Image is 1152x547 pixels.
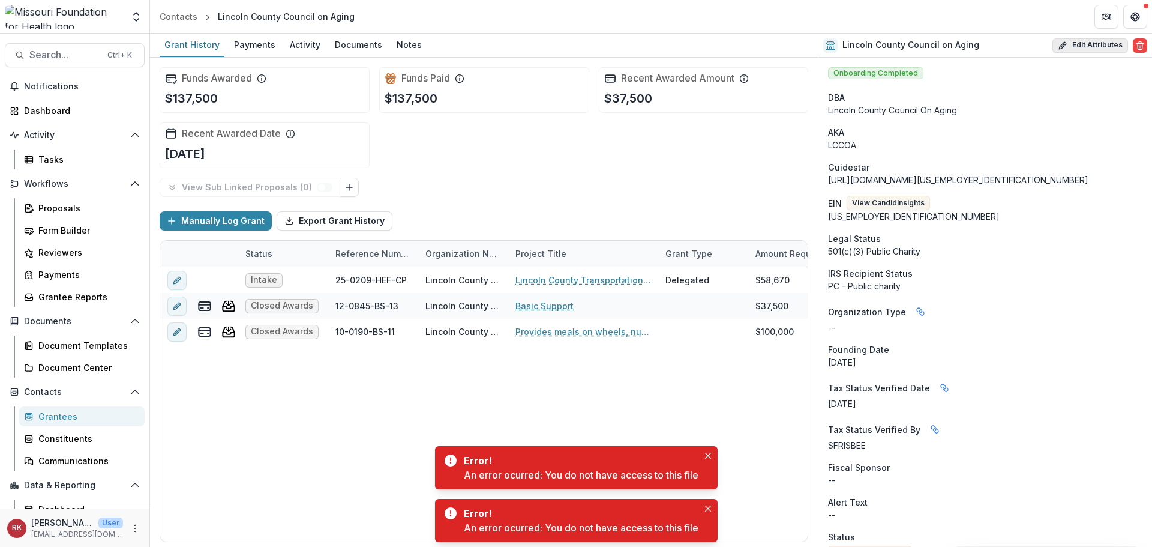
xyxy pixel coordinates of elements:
[911,302,930,321] button: Linked binding
[828,321,1142,334] p: --
[515,300,574,312] a: Basic Support
[935,378,954,397] button: Linked binding
[701,501,715,516] button: Close
[828,343,889,356] span: Founding Date
[38,268,135,281] div: Payments
[24,316,125,327] span: Documents
[828,267,913,280] span: IRS Recipient Status
[425,325,501,338] div: Lincoln County Council on Aging
[251,275,277,285] span: Intake
[105,49,134,62] div: Ctrl + K
[285,34,325,57] a: Activity
[828,197,842,210] p: EIN
[24,82,140,92] span: Notifications
[24,480,125,491] span: Data & Reporting
[828,531,855,543] span: Status
[401,73,450,84] h2: Funds Paid
[335,274,407,286] div: 25-0209-HEF-CP
[197,325,212,339] button: view-payments
[38,432,135,445] div: Constituents
[19,265,145,285] a: Payments
[5,382,145,402] button: Open Contacts
[19,287,145,307] a: Grantee Reports
[828,67,923,79] span: Onboarding Completed
[38,410,135,423] div: Grantees
[197,299,212,313] button: view-payments
[330,36,387,53] div: Documents
[38,291,135,303] div: Grantee Reports
[218,10,355,23] div: Lincoln County Council on Aging
[229,36,280,53] div: Payments
[5,43,145,67] button: Search...
[1133,38,1147,53] button: Delete
[828,174,1142,186] div: [URL][DOMAIN_NAME][US_EMPLOYER_IDENTIFICATION_NUMBER]
[755,300,788,312] div: $37,500
[238,241,328,267] div: Status
[24,179,125,189] span: Workflows
[38,455,135,467] div: Communications
[167,297,187,316] button: edit
[251,301,313,311] span: Closed Awards
[658,241,748,267] div: Grant Type
[464,453,694,468] div: Error!
[828,126,844,139] span: AKA
[464,521,698,535] div: An error ocurred: You do not have access to this file
[508,241,658,267] div: Project Title
[251,327,313,337] span: Closed Awards
[19,336,145,355] a: Document Templates
[5,174,145,193] button: Open Workflows
[5,77,145,96] button: Notifications
[418,241,508,267] div: Organization Name
[128,521,142,536] button: More
[19,406,145,426] a: Grantees
[160,36,224,53] div: Grant History
[167,322,187,342] button: edit
[5,125,145,145] button: Open Activity
[160,10,197,23] div: Contacts
[285,36,325,53] div: Activity
[1094,5,1118,29] button: Partners
[328,247,418,260] div: Reference Number
[748,247,842,260] div: Amount Requested
[828,91,845,104] span: DBA
[167,271,187,290] button: edit
[5,5,123,29] img: Missouri Foundation for Health logo
[328,241,418,267] div: Reference Number
[828,306,906,318] span: Organization Type
[828,245,1142,258] div: 501(c)(3) Public Charity
[38,339,135,352] div: Document Templates
[335,325,395,338] div: 10-0190-BS-11
[925,420,944,439] button: Linked binding
[5,312,145,331] button: Open Documents
[182,183,317,193] p: View Sub Linked Proposals ( 0 )
[160,34,224,57] a: Grant History
[29,49,100,61] span: Search...
[828,161,869,174] span: Guidestar
[12,524,22,532] div: Renee Klann
[19,358,145,378] a: Document Center
[38,503,135,516] div: Dashboard
[19,243,145,262] a: Reviewers
[828,356,1142,369] div: [DATE]
[828,139,1142,151] p: LCCOA
[1052,38,1128,53] button: Edit Attributes
[160,211,272,231] button: Manually Log Grant
[748,241,868,267] div: Amount Requested
[182,73,252,84] h2: Funds Awarded
[701,449,715,463] button: Close
[464,468,698,482] div: An error ocurred: You do not have access to this file
[464,506,694,521] div: Error!
[392,34,427,57] a: Notes
[155,8,202,25] a: Contacts
[160,178,340,197] button: View Sub Linked Proposals (0)
[515,325,651,338] a: Provides meals on wheels, nutrition and excercise programs for older adults and disabled individu...
[24,130,125,141] span: Activity
[165,89,218,107] p: $137,500
[621,73,734,84] h2: Recent Awarded Amount
[828,423,920,436] span: Tax Status Verified By
[658,247,719,260] div: Grant Type
[755,274,790,286] div: $58,670
[165,145,205,163] p: [DATE]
